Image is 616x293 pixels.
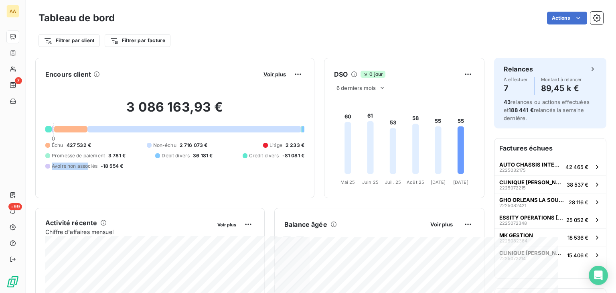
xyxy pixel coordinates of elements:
[67,142,91,149] span: 427 532 €
[430,221,453,228] span: Voir plus
[38,11,115,25] h3: Tableau de bord
[362,179,379,185] tspan: Juin 25
[45,69,91,79] h6: Encours client
[565,164,588,170] span: 42 465 €
[567,234,588,241] span: 18 536 €
[45,228,212,236] span: Chiffre d'affaires mensuel
[499,168,526,173] span: 2225032175
[286,142,304,149] span: 2 233 €
[504,64,533,74] h6: Relances
[494,211,606,228] button: ESSITY OPERATIONS [GEOGRAPHIC_DATA]222507234825 052 €
[217,222,236,228] span: Voir plus
[52,135,55,142] span: 0
[541,82,582,95] h4: 89,45 k €
[569,199,588,206] span: 28 116 €
[589,266,608,285] div: Open Intercom Messenger
[263,71,286,77] span: Voir plus
[499,214,563,221] span: ESSITY OPERATIONS [GEOGRAPHIC_DATA]
[162,152,190,159] span: Débit divers
[108,152,126,159] span: 3 781 €
[547,12,587,24] button: Actions
[38,34,100,47] button: Filtrer par client
[494,175,606,193] button: CLINIQUE [PERSON_NAME] 2222507221538 537 €
[499,221,527,226] span: 2225072348
[499,179,563,185] span: CLINIQUE [PERSON_NAME] 2
[431,179,446,185] tspan: [DATE]
[499,161,562,168] span: AUTO CHASSIS INTERNATIONAL
[509,107,533,113] span: 188 441 €
[15,77,22,84] span: 7
[269,142,282,149] span: Litige
[45,218,97,228] h6: Activité récente
[6,5,19,18] div: AA
[499,232,533,238] span: MK GESTION
[153,142,176,149] span: Non-échu
[428,221,455,228] button: Voir plus
[45,99,304,123] h2: 3 086 163,93 €
[407,179,424,185] tspan: Août 25
[52,152,105,159] span: Promesse de paiement
[385,179,401,185] tspan: Juil. 25
[8,203,22,210] span: +99
[541,77,582,82] span: Montant à relancer
[52,142,63,149] span: Échu
[361,71,385,78] span: 0 jour
[284,220,327,229] h6: Balance âgée
[6,275,19,288] img: Logo LeanPay
[180,142,208,149] span: 2 716 073 €
[101,163,123,170] span: -18 554 €
[193,152,213,159] span: 36 181 €
[340,179,355,185] tspan: Mai 25
[504,82,528,95] h4: 7
[215,221,239,228] button: Voir plus
[249,152,279,159] span: Crédit divers
[504,77,528,82] span: À effectuer
[567,181,588,188] span: 38 537 €
[52,163,97,170] span: Avoirs non associés
[494,158,606,175] button: AUTO CHASSIS INTERNATIONAL222503217542 465 €
[499,203,526,208] span: 2225082421
[566,217,588,223] span: 25 052 €
[494,193,606,211] button: GHO ORLEANS LA SOURCE222508242128 116 €
[334,69,348,79] h6: DSO
[499,185,526,190] span: 2225072215
[494,228,606,246] button: MK GESTION222508236418 536 €
[504,99,590,121] span: relances ou actions effectuées et relancés la semaine dernière.
[261,71,288,78] button: Voir plus
[282,152,304,159] span: -81 081 €
[494,138,606,158] h6: Factures échues
[105,34,170,47] button: Filtrer par facture
[567,252,588,258] span: 15 406 €
[336,85,376,91] span: 6 derniers mois
[453,179,468,185] tspan: [DATE]
[499,197,565,203] span: GHO ORLEANS LA SOURCE
[504,99,511,105] span: 43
